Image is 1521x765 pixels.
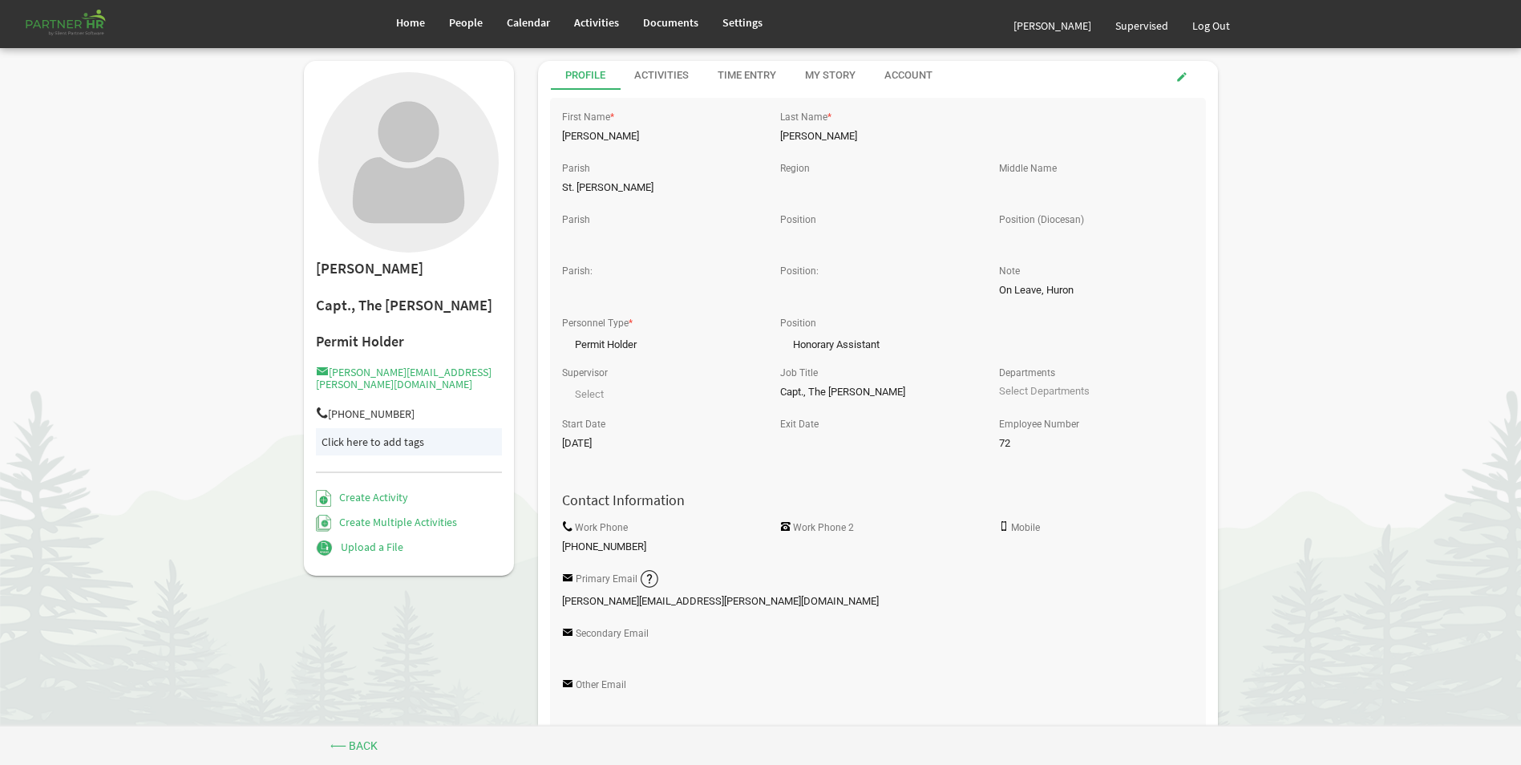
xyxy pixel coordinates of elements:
[1011,523,1040,533] label: Mobile
[551,61,1231,90] div: tab-header
[562,112,610,123] label: First Name
[318,72,499,253] img: User with no profile picture
[780,215,816,225] label: Position
[999,266,1020,277] label: Note
[1103,3,1180,48] a: Supervised
[576,680,626,690] label: Other Email
[780,164,810,174] label: Region
[449,15,483,30] span: People
[999,368,1055,378] label: Departments
[396,15,425,30] span: Home
[780,318,816,329] label: Position
[780,112,827,123] label: Last Name
[1115,18,1168,33] span: Supervised
[562,368,608,378] label: Supervisor
[576,574,637,585] label: Primary Email
[562,164,590,174] label: Parish
[316,540,333,557] img: Upload a File
[550,492,1206,508] h4: Contact Information
[575,523,628,533] label: Work Phone
[634,68,689,83] div: Activities
[793,523,854,533] label: Work Phone 2
[780,368,818,378] label: Job Title
[1180,3,1242,48] a: Log Out
[1001,3,1103,48] a: [PERSON_NAME]
[722,15,763,30] span: Settings
[999,419,1079,430] label: Employee Number
[999,215,1084,225] label: Position (Diocesan)
[562,266,593,277] label: Parish:
[999,164,1057,174] label: Middle Name
[316,297,503,314] h2: Capt., The [PERSON_NAME]
[316,515,332,532] img: Create Multiple Activities
[576,629,649,639] label: Secondary Email
[562,318,629,329] label: Personnel Type
[507,15,550,30] span: Calendar
[562,419,605,430] label: Start Date
[316,334,503,350] h4: Permit Holder
[565,68,605,83] div: Profile
[316,407,503,420] h5: [PHONE_NUMBER]
[316,490,331,507] img: Create Activity
[884,68,932,83] div: Account
[574,15,619,30] span: Activities
[316,490,408,504] a: Create Activity
[805,68,856,83] div: My Story
[322,434,497,450] div: Click here to add tags
[780,266,819,277] label: Position:
[643,15,698,30] span: Documents
[718,68,776,83] div: Time Entry
[640,569,660,589] img: question-sm.png
[316,365,491,391] a: [PERSON_NAME][EMAIL_ADDRESS][PERSON_NAME][DOMAIN_NAME]
[562,215,590,225] label: Parish
[316,515,458,529] a: Create Multiple Activities
[316,540,403,554] a: Upload a File
[780,419,819,430] label: Exit Date
[316,261,503,277] h2: [PERSON_NAME]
